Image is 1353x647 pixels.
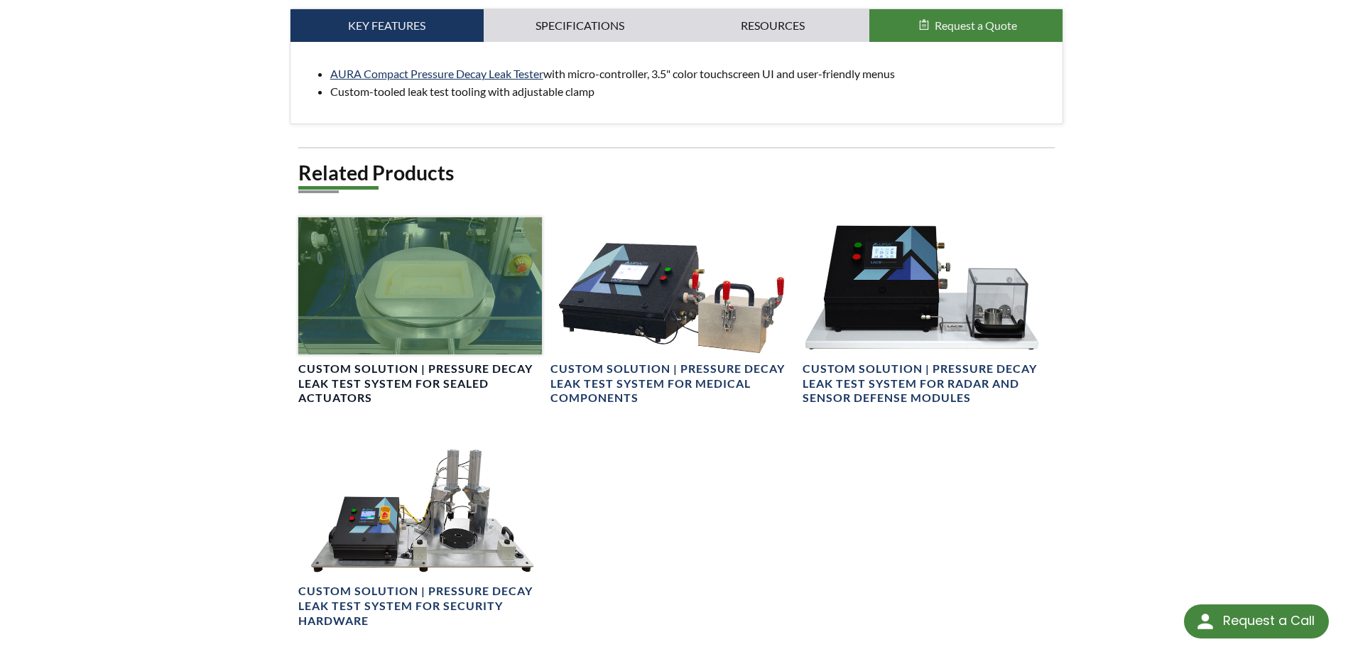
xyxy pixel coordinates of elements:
[1223,604,1315,637] div: Request a Call
[1194,610,1217,633] img: round button
[803,217,1046,406] a: Pressure Decay Leak Test System for Radar and Sensor Defense Modules, front viewCustom Solution |...
[677,9,870,42] a: Resources
[484,9,677,42] a: Specifications
[298,440,542,629] a: Pressure decay leak test system for security hardware, front viewCustom Solution | Pressure Decay...
[550,217,794,406] a: Pressure decay leak test system for medical components, front viewCustom Solution | Pressure Deca...
[290,9,484,42] a: Key Features
[550,361,794,406] h4: Custom Solution | Pressure Decay Leak Test System for Medical Components
[298,584,542,628] h4: Custom Solution | Pressure Decay Leak Test System for Security Hardware
[330,67,543,80] a: AURA Compact Pressure Decay Leak Tester
[803,361,1046,406] h4: Custom Solution | Pressure Decay Leak Test System for Radar and Sensor Defense Modules
[869,9,1063,42] button: Request a Quote
[298,217,542,406] a: Tabletop pressure decay leak test system for sealed actuatorsCustom Solution | Pressure Decay Lea...
[298,160,1055,186] h2: Related Products
[330,65,1052,83] li: with micro-controller, 3.5" color touchscreen UI and user-friendly menus
[298,361,542,406] h4: Custom Solution | Pressure Decay Leak Test System for Sealed Actuators
[935,18,1017,32] span: Request a Quote
[330,82,1052,101] li: Custom-tooled leak test tooling with adjustable clamp
[1184,604,1329,638] div: Request a Call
